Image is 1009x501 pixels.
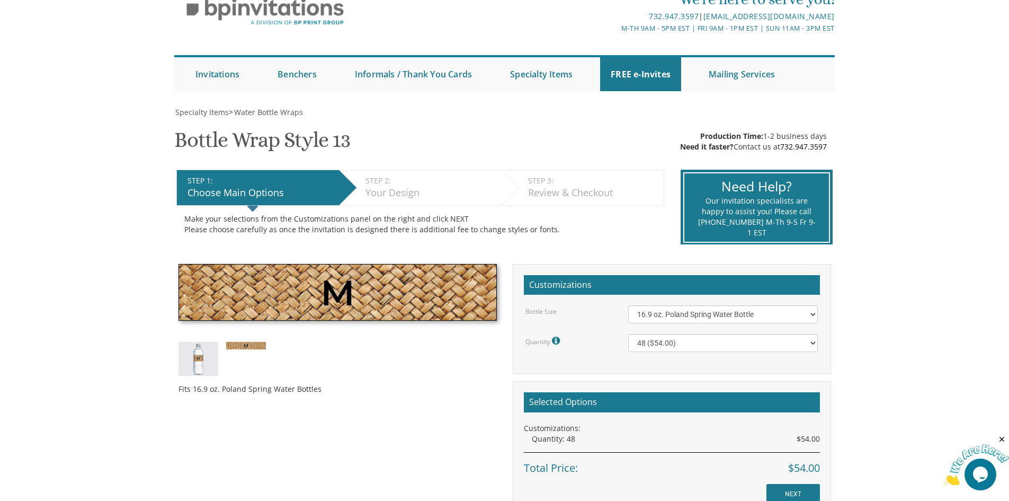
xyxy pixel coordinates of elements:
a: Mailing Services [698,57,785,91]
span: $54.00 [797,434,820,444]
span: Need it faster? [680,142,734,152]
a: [EMAIL_ADDRESS][DOMAIN_NAME] [703,11,835,21]
a: 732.947.3597 [649,11,699,21]
div: Review & Checkout [528,186,658,200]
div: 1-2 business days Contact us at [680,131,827,152]
div: Customizations: [524,423,820,434]
a: 732.947.3597 [780,142,827,152]
div: Choose Main Options [187,186,334,200]
div: M-Th 9am - 5pm EST | Fri 9am - 1pm EST | Sun 11am - 3pm EST [395,23,835,34]
span: > [229,107,303,117]
div: Our invitation specialists are happy to assist you! Please call [PHONE_NUMBER] M-Th 9-5 Fr 9-1 EST [698,196,816,238]
a: Water Bottle Wraps [233,107,303,117]
a: Informals / Thank You Cards [344,57,483,91]
img: strip13.jpg [178,264,497,321]
a: Benchers [267,57,327,91]
a: Specialty Items [499,57,583,91]
img: bottle-style13.jpg [178,342,218,376]
a: Specialty Items [174,107,229,117]
div: STEP 1: [187,175,334,186]
span: Production Time: [700,131,763,141]
div: Total Price: [524,452,820,476]
img: strip13.jpg [226,342,266,349]
div: | [395,10,835,23]
div: Make your selections from the Customizations panel on the right and click NEXT Please choose care... [184,214,656,235]
h1: Bottle Wrap Style 13 [174,128,350,160]
h2: Selected Options [524,392,820,412]
h2: Customizations [524,275,820,295]
div: Your Design [365,186,496,200]
span: Specialty Items [175,107,229,117]
a: FREE e-Invites [600,57,681,91]
span: Water Bottle Wraps [234,107,303,117]
div: STEP 3: [528,175,658,186]
span: $54.00 [788,461,820,476]
div: Quantity: 48 [532,434,820,444]
a: Invitations [185,57,250,91]
iframe: chat widget [943,435,1009,485]
div: STEP 2: [365,175,496,186]
label: Bottle Size [525,307,557,316]
div: Fits 16.9 oz. Poland Spring Water Bottles [178,376,497,394]
div: Need Help? [698,177,816,196]
label: Quantity [525,334,562,348]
